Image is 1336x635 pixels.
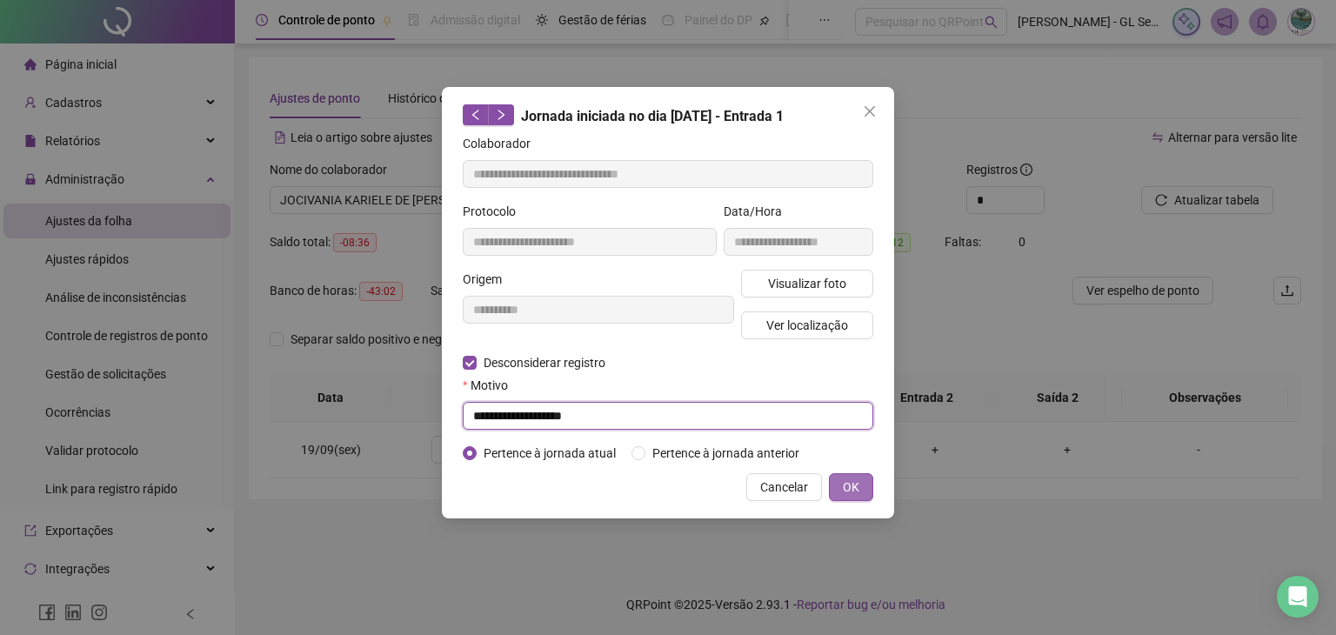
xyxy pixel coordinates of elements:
[463,376,519,395] label: Motivo
[1277,576,1319,618] div: Open Intercom Messenger
[843,478,859,497] span: OK
[863,104,877,118] span: close
[495,109,507,121] span: right
[746,473,822,501] button: Cancelar
[463,134,542,153] label: Colaborador
[741,270,873,297] button: Visualizar foto
[463,202,527,221] label: Protocolo
[724,202,793,221] label: Data/Hora
[766,316,848,335] span: Ver localização
[768,274,846,293] span: Visualizar foto
[856,97,884,125] button: Close
[477,353,612,372] span: Desconsiderar registro
[760,478,808,497] span: Cancelar
[645,444,806,463] span: Pertence à jornada anterior
[477,444,623,463] span: Pertence à jornada atual
[463,104,873,127] div: Jornada iniciada no dia [DATE] - Entrada 1
[829,473,873,501] button: OK
[463,104,489,125] button: left
[488,104,514,125] button: right
[463,270,513,289] label: Origem
[741,311,873,339] button: Ver localização
[470,109,482,121] span: left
